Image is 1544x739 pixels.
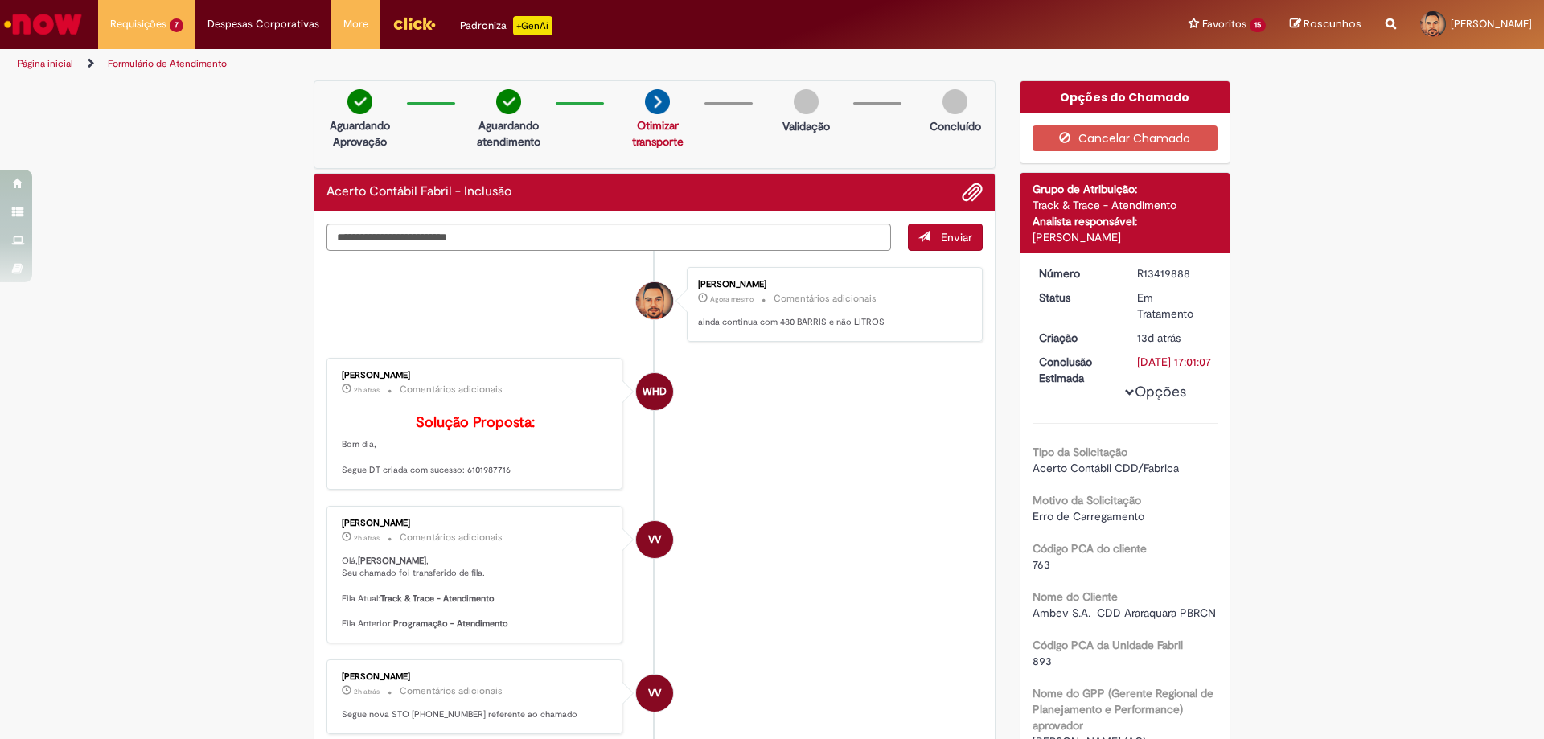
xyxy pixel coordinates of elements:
p: +GenAi [513,16,552,35]
img: check-circle-green.png [496,89,521,114]
img: ServiceNow [2,8,84,40]
a: Otimizar transporte [632,118,684,149]
span: Favoritos [1202,16,1246,32]
button: Cancelar Chamado [1033,125,1218,151]
span: VV [648,520,661,559]
img: check-circle-green.png [347,89,372,114]
span: VV [648,674,661,712]
dt: Status [1027,289,1126,306]
div: [PERSON_NAME] [342,371,610,380]
ul: Trilhas de página [12,49,1017,79]
p: Bom dia, Segue DT criada com sucesso: 6101987716 [342,415,610,477]
span: Enviar [941,230,972,244]
span: Erro de Carregamento [1033,509,1144,523]
div: Gabriel Araujo Batista [636,282,673,319]
time: 27/08/2025 11:12:37 [354,687,380,696]
div: Em Tratamento [1137,289,1212,322]
p: Olá, , Seu chamado foi transferido de fila. Fila Atual: Fila Anterior: [342,555,610,630]
span: More [343,16,368,32]
b: Programação - Atendimento [393,618,508,630]
time: 27/08/2025 13:15:06 [710,294,754,304]
div: Victor Vanzo [636,521,673,558]
p: Segue nova STO [PHONE_NUMBER] referente ao chamado [342,708,610,721]
button: Enviar [908,224,983,251]
span: Agora mesmo [710,294,754,304]
div: [DATE] 17:01:07 [1137,354,1212,370]
span: Rascunhos [1304,16,1361,31]
time: 27/08/2025 11:20:17 [354,385,380,395]
button: Adicionar anexos [962,182,983,203]
dt: Conclusão Estimada [1027,354,1126,386]
textarea: Digite sua mensagem aqui... [326,224,891,251]
div: Track & Trace - Atendimento [1033,197,1218,213]
span: Requisições [110,16,166,32]
time: 27/08/2025 11:12:42 [354,533,380,543]
p: Validação [782,118,830,134]
a: Formulário de Atendimento [108,57,227,70]
small: Comentários adicionais [400,383,503,396]
p: Aguardando Aprovação [321,117,399,150]
span: 763 [1033,557,1050,572]
div: [PERSON_NAME] [1033,229,1218,245]
p: ainda continua com 480 BARRIS e não LITROS [698,316,966,329]
div: Victor Vanzo [636,675,673,712]
b: Tipo da Solicitação [1033,445,1127,459]
dt: Criação [1027,330,1126,346]
span: 2h atrás [354,533,380,543]
div: [PERSON_NAME] [342,672,610,682]
div: Padroniza [460,16,552,35]
time: 15/08/2025 09:49:53 [1137,330,1181,345]
span: 2h atrás [354,687,380,696]
small: Comentários adicionais [774,292,877,306]
span: Acerto Contábil CDD/Fabrica [1033,461,1179,475]
b: Código PCA da Unidade Fabril [1033,638,1183,652]
span: [PERSON_NAME] [1451,17,1532,31]
span: 7 [170,18,183,32]
b: Nome do Cliente [1033,589,1118,604]
b: Solução Proposta: [416,413,535,432]
div: [PERSON_NAME] [342,519,610,528]
b: Nome do GPP (Gerente Regional de Planejamento e Performance) aprovador [1033,686,1213,733]
p: Concluído [930,118,981,134]
img: click_logo_yellow_360x200.png [392,11,436,35]
div: R13419888 [1137,265,1212,281]
div: Weslley Henrique Dutra [636,373,673,410]
div: Grupo de Atribuição: [1033,181,1218,197]
small: Comentários adicionais [400,531,503,544]
img: img-circle-grey.png [794,89,819,114]
b: [PERSON_NAME] [358,555,426,567]
div: 15/08/2025 09:49:53 [1137,330,1212,346]
p: Aguardando atendimento [470,117,548,150]
img: arrow-next.png [645,89,670,114]
span: 15 [1250,18,1266,32]
span: 13d atrás [1137,330,1181,345]
img: img-circle-grey.png [942,89,967,114]
small: Comentários adicionais [400,684,503,698]
span: 2h atrás [354,385,380,395]
b: Track & Trace - Atendimento [380,593,495,605]
div: [PERSON_NAME] [698,280,966,289]
span: Ambev S.A. CDD Araraquara PBRCN [1033,606,1216,620]
b: Código PCA do cliente [1033,541,1147,556]
div: Opções do Chamado [1020,81,1230,113]
div: Analista responsável: [1033,213,1218,229]
span: Despesas Corporativas [207,16,319,32]
b: Motivo da Solicitação [1033,493,1141,507]
h2: Acerto Contábil Fabril - Inclusão Histórico de tíquete [326,185,511,199]
a: Rascunhos [1290,17,1361,32]
span: WHD [643,372,667,411]
span: 893 [1033,654,1052,668]
a: Página inicial [18,57,73,70]
dt: Número [1027,265,1126,281]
